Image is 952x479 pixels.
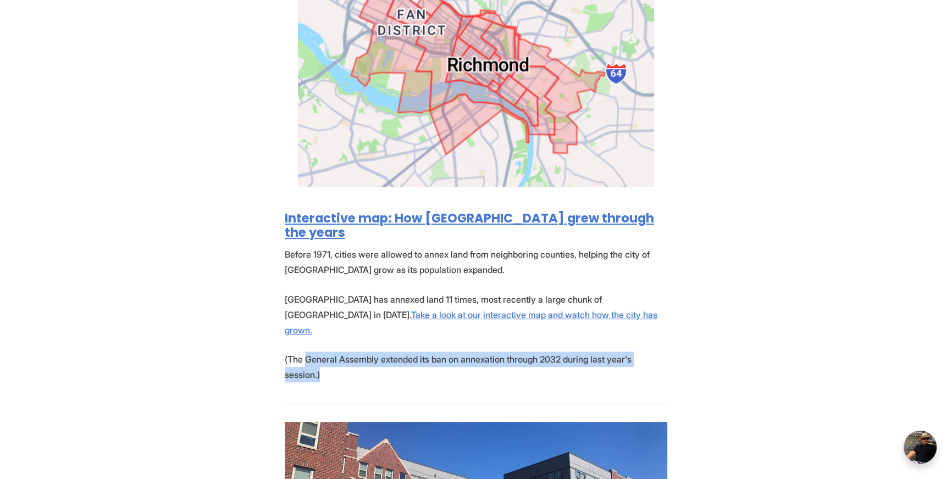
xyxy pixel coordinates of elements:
iframe: portal-trigger [894,425,952,479]
p: Before 1971, cities were allowed to annex land from neighboring counties, helping the city of [GE... [285,247,667,277]
a: Take a look at our interactive map and watch how the city has grown. [285,309,657,336]
p: [GEOGRAPHIC_DATA] has annexed land 11 times, most recently a large chunk of [GEOGRAPHIC_DATA] in ... [285,292,667,338]
a: Interactive map: How [GEOGRAPHIC_DATA] grew through the years [285,209,654,241]
p: (The General Assembly extended its ban on annexation through 2032 during last year's session.) [285,352,667,382]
